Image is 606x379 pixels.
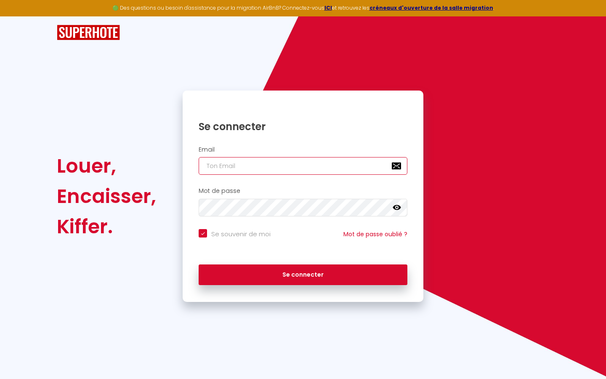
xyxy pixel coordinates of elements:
[199,187,407,195] h2: Mot de passe
[57,181,156,211] div: Encaisser,
[324,4,332,11] a: ICI
[199,146,407,153] h2: Email
[199,120,407,133] h1: Se connecter
[343,230,407,238] a: Mot de passe oublié ?
[199,157,407,175] input: Ton Email
[7,3,32,29] button: Ouvrir le widget de chat LiveChat
[369,4,493,11] a: créneaux d'ouverture de la salle migration
[57,211,156,242] div: Kiffer.
[57,151,156,181] div: Louer,
[199,264,407,286] button: Se connecter
[57,25,120,40] img: SuperHote logo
